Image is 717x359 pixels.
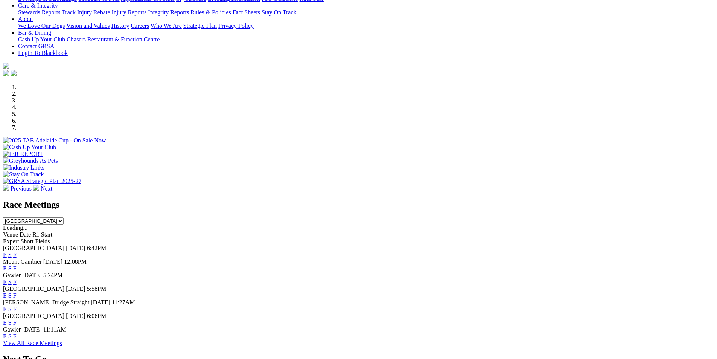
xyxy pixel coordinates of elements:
[3,164,44,171] img: Industry Links
[87,245,107,251] span: 6:42PM
[43,272,63,278] span: 5:24PM
[66,23,110,29] a: Vision and Values
[3,313,64,319] span: [GEOGRAPHIC_DATA]
[22,326,42,333] span: [DATE]
[13,292,17,299] a: F
[183,23,217,29] a: Strategic Plan
[3,265,7,272] a: E
[3,178,81,185] img: GRSA Strategic Plan 2025-27
[3,171,44,178] img: Stay On Track
[13,333,17,339] a: F
[111,23,129,29] a: History
[3,63,9,69] img: logo-grsa-white.png
[11,70,17,76] img: twitter.svg
[112,299,135,306] span: 11:27AM
[3,279,7,285] a: E
[43,326,66,333] span: 11:11AM
[18,9,714,16] div: Care & Integrity
[13,279,17,285] a: F
[13,265,17,272] a: F
[218,23,254,29] a: Privacy Policy
[3,185,33,192] a: Previous
[18,29,51,36] a: Bar & Dining
[3,231,18,238] span: Venue
[41,185,52,192] span: Next
[111,9,146,15] a: Injury Reports
[33,185,52,192] a: Next
[91,299,110,306] span: [DATE]
[3,151,43,157] img: IER REPORT
[3,200,714,210] h2: Race Meetings
[3,319,7,326] a: E
[3,245,64,251] span: [GEOGRAPHIC_DATA]
[3,299,89,306] span: [PERSON_NAME] Bridge Straight
[20,231,31,238] span: Date
[18,23,714,29] div: About
[18,50,68,56] a: Login To Blackbook
[66,286,85,292] span: [DATE]
[3,340,62,346] a: View All Race Meetings
[148,9,189,15] a: Integrity Reports
[32,231,52,238] span: R1 Start
[3,225,27,231] span: Loading...
[64,258,87,265] span: 12:08PM
[3,258,42,265] span: Mount Gambier
[3,70,9,76] img: facebook.svg
[62,9,110,15] a: Track Injury Rebate
[8,333,12,339] a: S
[22,272,42,278] span: [DATE]
[3,272,21,278] span: Gawler
[21,238,34,244] span: Short
[87,286,107,292] span: 5:58PM
[13,252,17,258] a: F
[87,313,107,319] span: 6:06PM
[8,252,12,258] a: S
[3,157,58,164] img: Greyhounds As Pets
[3,333,7,339] a: E
[18,23,65,29] a: We Love Our Dogs
[8,306,12,312] a: S
[18,9,60,15] a: Stewards Reports
[3,286,64,292] span: [GEOGRAPHIC_DATA]
[8,265,12,272] a: S
[8,292,12,299] a: S
[11,185,32,192] span: Previous
[151,23,182,29] a: Who We Are
[18,2,58,9] a: Care & Integrity
[3,306,7,312] a: E
[13,319,17,326] a: F
[8,319,12,326] a: S
[66,245,85,251] span: [DATE]
[3,238,19,244] span: Expert
[3,137,106,144] img: 2025 TAB Adelaide Cup - On Sale Now
[67,36,160,43] a: Chasers Restaurant & Function Centre
[3,252,7,258] a: E
[131,23,149,29] a: Careers
[3,144,56,151] img: Cash Up Your Club
[3,326,21,333] span: Gawler
[190,9,231,15] a: Rules & Policies
[18,43,54,49] a: Contact GRSA
[35,238,50,244] span: Fields
[18,16,33,22] a: About
[3,292,7,299] a: E
[8,279,12,285] a: S
[66,313,85,319] span: [DATE]
[262,9,296,15] a: Stay On Track
[3,185,9,191] img: chevron-left-pager-white.svg
[43,258,63,265] span: [DATE]
[13,306,17,312] a: F
[233,9,260,15] a: Fact Sheets
[18,36,714,43] div: Bar & Dining
[33,185,39,191] img: chevron-right-pager-white.svg
[18,36,65,43] a: Cash Up Your Club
